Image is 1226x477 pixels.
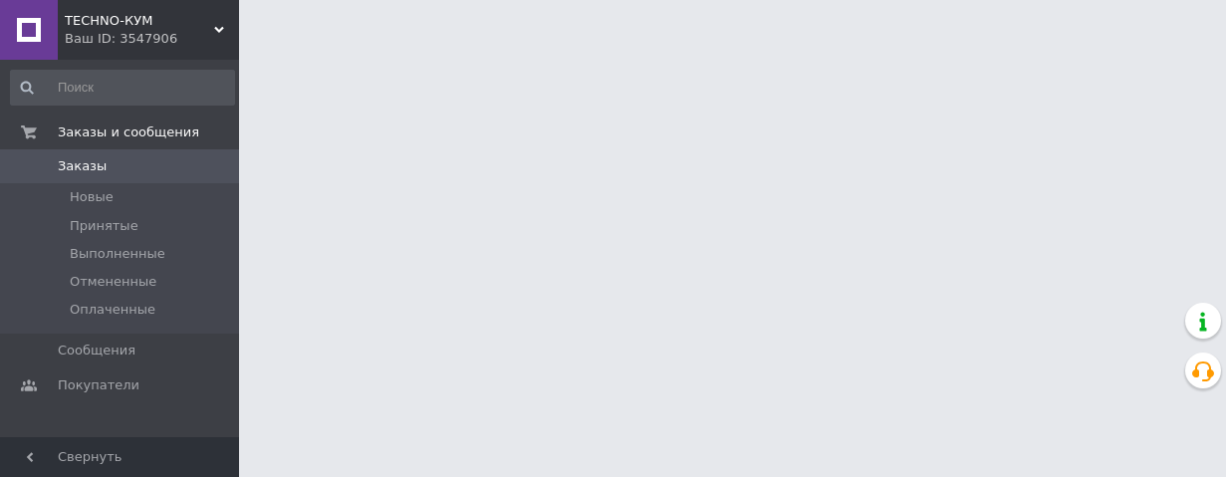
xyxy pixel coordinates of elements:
span: Выполненные [70,245,165,263]
span: Покупатели [58,376,139,394]
span: Сообщения [58,342,135,359]
span: Новые [70,188,114,206]
input: Поиск [10,70,235,106]
span: TECHNO-КУМ [65,12,214,30]
span: Оплаченные [70,301,155,319]
div: Ваш ID: 3547906 [65,30,239,48]
span: Заказы [58,157,107,175]
span: Отмененные [70,273,156,291]
span: Заказы и сообщения [58,123,199,141]
span: Принятые [70,217,138,235]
